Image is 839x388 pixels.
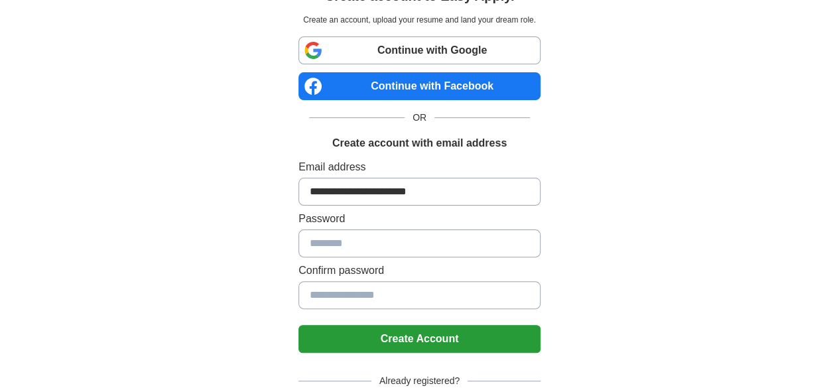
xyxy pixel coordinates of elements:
[301,14,538,26] p: Create an account, upload your resume and land your dream role.
[371,374,468,388] span: Already registered?
[298,211,541,227] label: Password
[298,36,541,64] a: Continue with Google
[298,72,541,100] a: Continue with Facebook
[332,135,507,151] h1: Create account with email address
[298,263,541,279] label: Confirm password
[298,159,541,175] label: Email address
[298,325,541,353] button: Create Account
[405,111,434,125] span: OR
